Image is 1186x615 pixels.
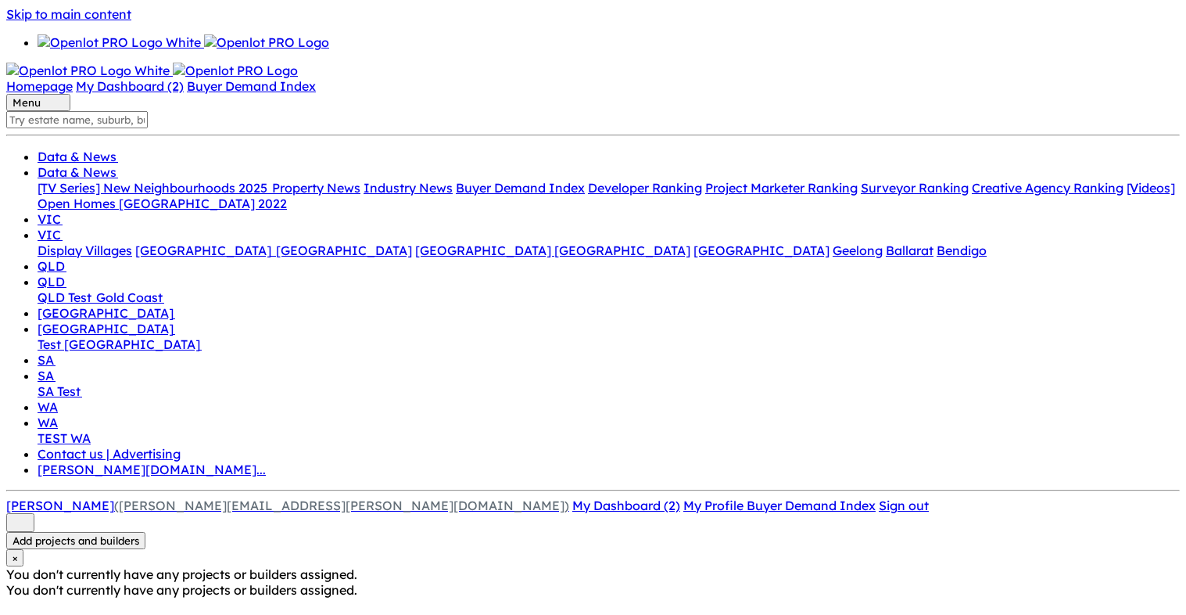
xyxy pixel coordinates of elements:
a: Sign out [879,498,929,513]
a: Bendigo [937,243,987,258]
a: Ballarat [886,243,933,258]
a: Contact us | Advertising [38,446,181,462]
span: × [13,552,17,564]
a: [GEOGRAPHIC_DATA] [38,321,175,336]
a: [GEOGRAPHIC_DATA] [135,243,276,258]
a: [GEOGRAPHIC_DATA] [693,243,829,258]
a: [Videos] Open Homes [GEOGRAPHIC_DATA] 2022 [38,180,1175,211]
img: Openlot PRO Logo [173,63,298,78]
span: Menu [13,96,41,109]
span: My Profile [683,498,743,513]
img: Openlot PRO Logo [204,34,329,50]
a: Test [GEOGRAPHIC_DATA] [38,336,202,352]
a: WA [38,415,58,430]
a: VIC [38,211,63,227]
a: SA Test [38,383,82,399]
a: Industry News [364,180,453,196]
a: Data & News [38,164,118,180]
a: SA [38,352,56,368]
a: Developer Ranking [588,180,702,196]
a: Property News [272,180,360,196]
a: [GEOGRAPHIC_DATA] [GEOGRAPHIC_DATA] [415,243,690,258]
a: [GEOGRAPHIC_DATA] [276,243,412,258]
a: Homepage [6,78,73,94]
a: Display Villages [38,243,132,258]
a: VIC [38,227,63,243]
a: [TV Series] New Neighbourhoods 2025 [38,180,272,196]
a: Buyer Demand Index [187,78,316,94]
div: You don't currently have any projects or builders assigned. [6,582,1180,598]
a: QLD [38,274,66,290]
a: Surveyor Ranking [861,180,969,196]
a: QLD [38,258,66,274]
img: Openlot PRO Logo White [38,34,201,50]
a: TEST WA [38,430,91,446]
a: My Profile [683,498,747,513]
img: Openlot PRO Logo White [6,63,170,78]
button: Add projects and builders [6,532,145,549]
a: WA [38,399,58,415]
a: QLD Test [38,290,96,305]
a: Geelong [833,243,883,258]
a: Buyer Demand Index [456,180,585,196]
a: [GEOGRAPHIC_DATA] [38,305,175,321]
img: sort.svg [13,516,28,527]
a: SA [38,368,56,383]
a: My Dashboard (2) [76,78,184,94]
a: Gold Coast [96,290,164,305]
a: [PERSON_NAME][DOMAIN_NAME]... [38,462,266,477]
span: ([PERSON_NAME][EMAIL_ADDRESS][PERSON_NAME][DOMAIN_NAME]) [114,498,569,513]
a: Skip to main content [6,6,131,22]
a: My Dashboard (2) [572,498,680,513]
a: Buyer Demand Index [747,498,876,513]
input: Try estate name, suburb, builder or developer [6,111,148,128]
a: Data & News [38,149,118,164]
button: Close [6,549,23,566]
div: You don't currently have any projects or builders assigned. [6,566,1180,582]
a: Creative Agency Ranking [972,180,1123,196]
a: Project Marketer Ranking [705,180,858,196]
a: [PERSON_NAME]([PERSON_NAME][EMAIL_ADDRESS][PERSON_NAME][DOMAIN_NAME]) [6,498,569,513]
button: Toggle navigation [6,94,70,111]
